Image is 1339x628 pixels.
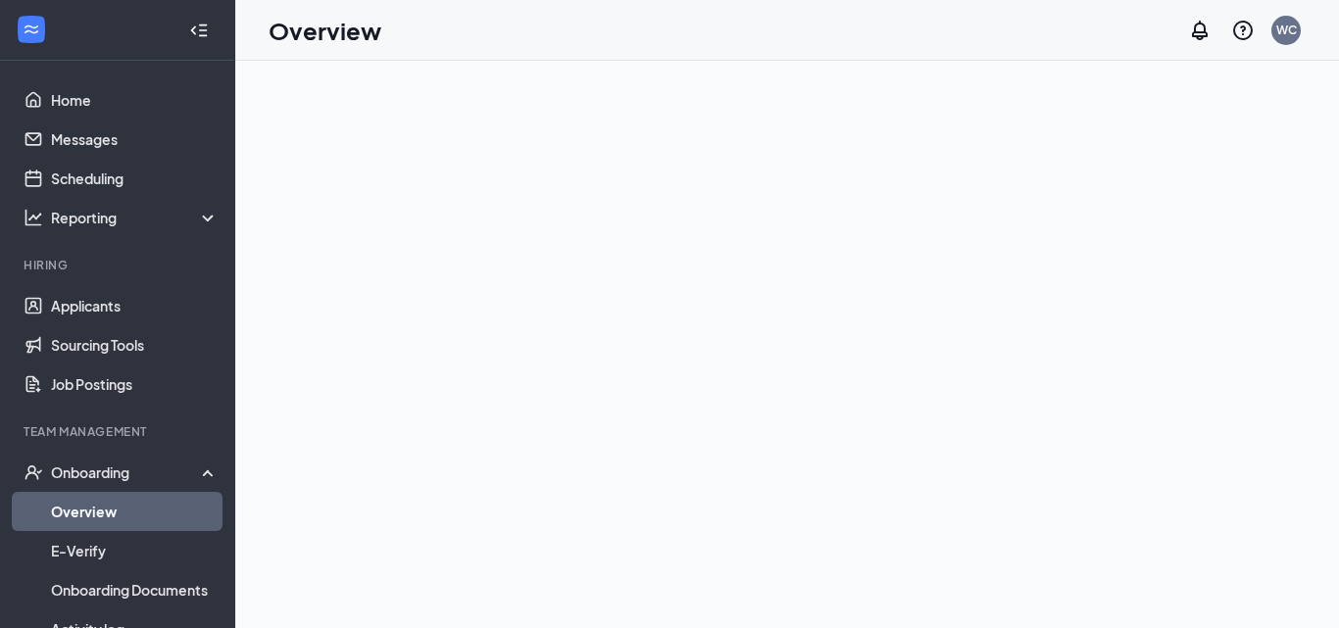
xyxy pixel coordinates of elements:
a: Onboarding Documents [51,570,219,609]
a: E-Verify [51,531,219,570]
div: Reporting [51,208,220,227]
a: Home [51,80,219,120]
svg: Collapse [189,21,209,40]
div: Team Management [24,423,215,440]
svg: QuestionInfo [1231,19,1255,42]
a: Messages [51,120,219,159]
a: Applicants [51,286,219,325]
a: Sourcing Tools [51,325,219,364]
svg: Analysis [24,208,43,227]
div: WC [1276,22,1297,38]
a: Job Postings [51,364,219,404]
a: Overview [51,492,219,531]
svg: Notifications [1188,19,1212,42]
svg: WorkstreamLogo [22,20,41,39]
h1: Overview [269,14,381,47]
a: Scheduling [51,159,219,198]
svg: UserCheck [24,462,43,482]
div: Hiring [24,257,215,273]
div: Onboarding [51,462,220,482]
